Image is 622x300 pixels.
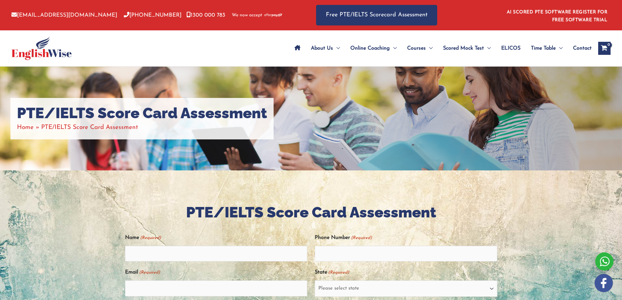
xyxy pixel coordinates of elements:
label: Phone Number [315,232,372,243]
a: Online CoachingMenu Toggle [345,37,402,60]
a: 1300 000 783 [186,12,225,18]
a: AI SCORED PTE SOFTWARE REGISTER FOR FREE SOFTWARE TRIAL [507,10,608,23]
a: ELICOS [496,37,526,60]
span: Menu Toggle [390,37,397,60]
h1: PTE/IELTS Score Card Assessment [17,104,267,122]
a: Scored Mock TestMenu Toggle [438,37,496,60]
span: Scored Mock Test [443,37,484,60]
label: Email [125,267,160,278]
nav: Breadcrumbs [17,122,267,133]
img: cropped-ew-logo [11,37,72,60]
span: (Required) [139,232,161,243]
a: Home [17,124,34,131]
nav: Site Navigation: Main Menu [289,37,592,60]
aside: Header Widget 1 [503,5,611,26]
label: State [315,267,349,278]
a: Free PTE/IELTS Scorecard Assessment [316,5,437,25]
img: white-facebook.png [595,274,613,292]
h2: PTE/IELTS Score Card Assessment [125,203,497,222]
span: Menu Toggle [484,37,491,60]
span: We now accept [232,12,262,19]
span: ELICOS [501,37,520,60]
span: PTE/IELTS Score Card Assessment [41,124,138,131]
span: (Required) [138,267,160,278]
a: [PHONE_NUMBER] [124,12,182,18]
img: Afterpay-Logo [264,13,282,17]
label: Name [125,232,161,243]
a: About UsMenu Toggle [306,37,345,60]
span: Contact [573,37,592,60]
a: View Shopping Cart, empty [598,42,611,55]
a: CoursesMenu Toggle [402,37,438,60]
a: Time TableMenu Toggle [526,37,568,60]
span: About Us [311,37,333,60]
span: Menu Toggle [426,37,433,60]
a: Contact [568,37,592,60]
a: [EMAIL_ADDRESS][DOMAIN_NAME] [11,12,117,18]
span: Courses [407,37,426,60]
span: Time Table [531,37,556,60]
span: Menu Toggle [556,37,563,60]
span: (Required) [351,232,372,243]
span: Online Coaching [350,37,390,60]
span: (Required) [328,267,349,278]
span: Menu Toggle [333,37,340,60]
